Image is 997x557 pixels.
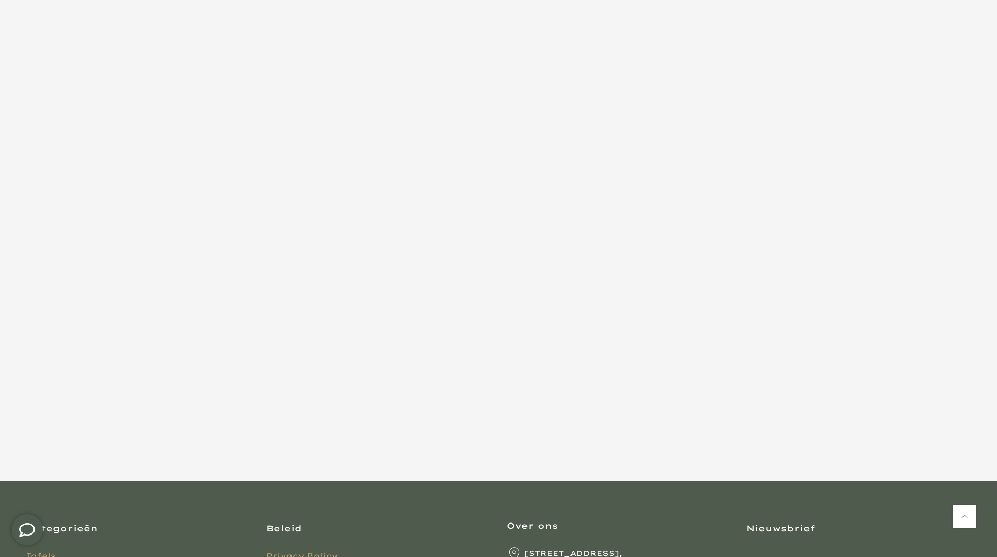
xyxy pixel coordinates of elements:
[266,522,491,534] h3: Beleid
[1,504,53,556] iframe: toggle-frame
[507,520,731,531] h3: Over ons
[26,522,251,534] h3: Categorieën
[746,522,971,534] h3: Nieuwsbrief
[953,505,976,528] a: Terug naar boven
